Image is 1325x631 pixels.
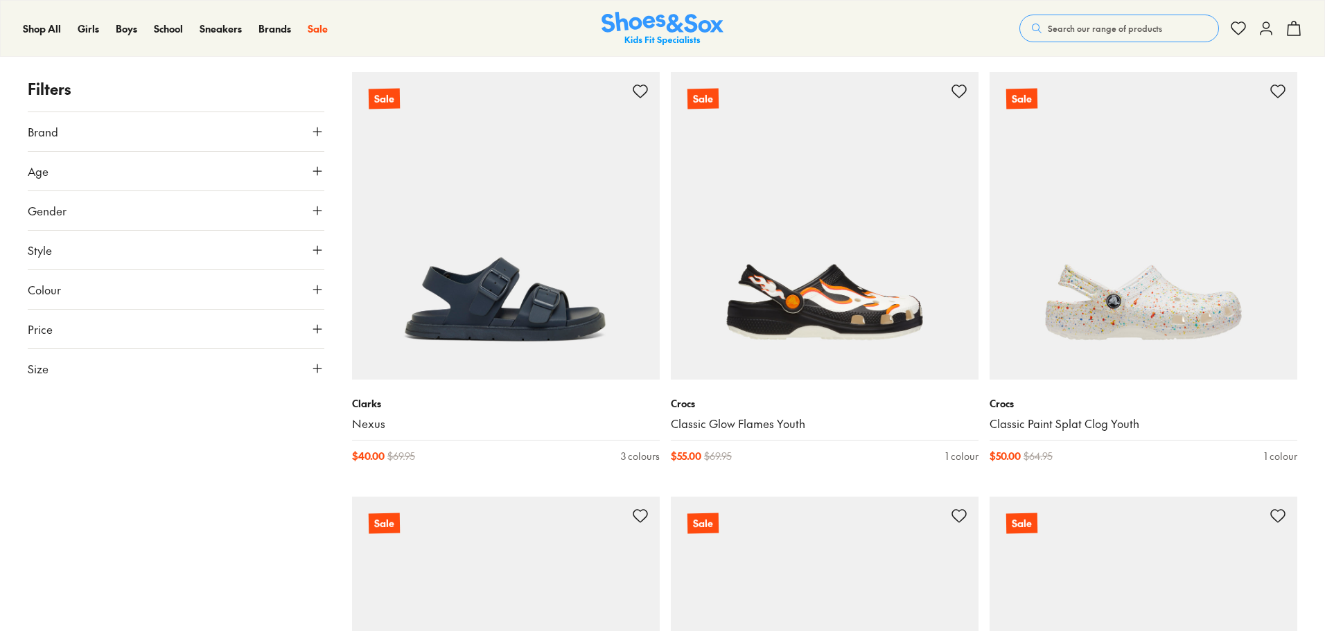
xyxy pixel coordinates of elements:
p: Sale [687,513,719,534]
span: Sneakers [200,21,242,35]
span: $ 50.00 [990,449,1021,463]
span: $ 55.00 [671,449,701,463]
p: Clarks [352,396,660,411]
div: 1 colour [1264,449,1297,463]
button: Brand [28,112,324,151]
div: 3 colours [621,449,660,463]
span: $ 64.95 [1024,449,1053,463]
p: Filters [28,78,324,100]
p: Crocs [671,396,979,411]
p: Sale [369,513,400,534]
button: Gender [28,191,324,230]
p: Crocs [990,396,1297,411]
button: Search our range of products [1019,15,1219,42]
a: Brands [258,21,291,36]
img: SNS_Logo_Responsive.svg [602,12,723,46]
span: $ 69.95 [704,449,732,463]
span: Brands [258,21,291,35]
span: Size [28,360,49,377]
a: Sale [671,72,979,380]
iframe: Gorgias live chat messenger [14,538,69,589]
span: Girls [78,21,99,35]
span: $ 40.00 [352,449,385,463]
p: Sale [687,89,719,109]
span: Sale [308,21,328,35]
span: Age [28,163,49,179]
span: Brand [28,123,58,140]
a: Sale [352,72,660,380]
a: Shoes & Sox [602,12,723,46]
p: Sale [369,89,400,109]
a: School [154,21,183,36]
a: Boys [116,21,137,36]
span: $ 69.95 [387,449,415,463]
a: Girls [78,21,99,36]
p: Sale [1006,513,1037,534]
span: Search our range of products [1048,22,1162,35]
button: Age [28,152,324,190]
button: Price [28,310,324,348]
button: Colour [28,270,324,309]
a: Nexus [352,416,660,432]
a: Sneakers [200,21,242,36]
span: Style [28,242,52,258]
a: Classic Paint Splat Clog Youth [990,416,1297,432]
a: Sale [990,72,1297,380]
a: Shop All [23,21,61,36]
button: Size [28,349,324,388]
span: Boys [116,21,137,35]
p: Sale [1006,89,1037,109]
span: Colour [28,281,61,298]
span: Price [28,321,53,337]
span: Gender [28,202,67,219]
span: School [154,21,183,35]
button: Style [28,231,324,269]
div: 1 colour [945,449,979,463]
span: Shop All [23,21,61,35]
a: Sale [308,21,328,36]
a: Classic Glow Flames Youth [671,416,979,432]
